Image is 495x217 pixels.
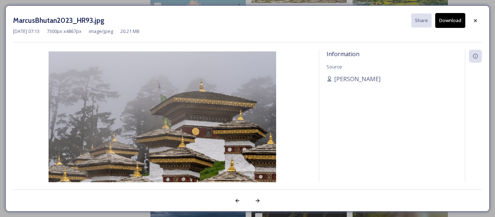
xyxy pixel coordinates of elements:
[326,63,342,70] span: Source
[13,28,39,35] span: [DATE] 07:13
[47,28,82,35] span: 7300 px x 4867 px
[326,50,359,58] span: Information
[89,28,113,35] span: image/jpeg
[411,13,432,28] button: Share
[120,28,140,35] span: 20.21 MB
[13,51,312,203] img: MarcusBhutan2023_HR93.jpg
[13,15,104,26] h3: MarcusBhutan2023_HR93.jpg
[435,13,465,28] button: Download
[334,75,380,83] span: [PERSON_NAME]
